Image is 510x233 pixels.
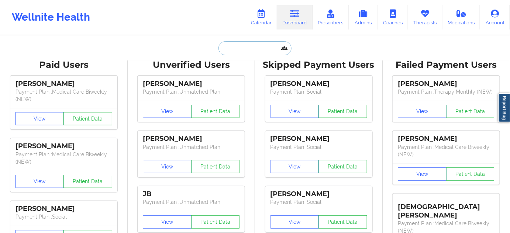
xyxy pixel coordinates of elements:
div: [PERSON_NAME] [398,135,495,143]
div: [PERSON_NAME] [143,135,240,143]
button: View [143,160,192,173]
a: Admins [349,5,378,29]
p: Payment Plan : Unmatched Plan [143,88,240,95]
button: View [143,105,192,118]
a: Coaches [378,5,408,29]
div: JB [143,190,240,198]
div: [PERSON_NAME] [270,190,367,198]
button: Patient Data [191,105,240,118]
div: Failed Payment Users [388,59,505,71]
p: Payment Plan : Social [270,143,367,151]
div: [PERSON_NAME] [398,80,495,88]
button: Patient Data [191,160,240,173]
a: Prescribers [313,5,349,29]
p: Payment Plan : Social [15,213,112,220]
p: Payment Plan : Medical Care Biweekly (NEW) [15,88,112,103]
button: Patient Data [318,215,367,229]
div: Paid Users [5,59,123,71]
p: Payment Plan : Medical Care Biweekly (NEW) [15,151,112,166]
button: Patient Data [63,112,112,125]
button: View [398,167,447,181]
button: Patient Data [318,160,367,173]
div: [DEMOGRAPHIC_DATA][PERSON_NAME] [398,197,495,220]
a: Calendar [245,5,277,29]
a: Medications [442,5,480,29]
button: Patient Data [191,215,240,229]
p: Payment Plan : Unmatched Plan [143,198,240,206]
button: View [15,112,64,125]
button: Patient Data [63,175,112,188]
button: View [15,175,64,188]
div: [PERSON_NAME] [15,80,112,88]
a: Therapists [408,5,442,29]
div: [PERSON_NAME] [270,135,367,143]
div: [PERSON_NAME] [143,80,240,88]
p: Payment Plan : Unmatched Plan [143,143,240,151]
p: Payment Plan : Social [270,88,367,95]
p: Payment Plan : Therapy Monthly (NEW) [398,88,495,95]
a: Account [480,5,510,29]
button: View [270,160,319,173]
div: [PERSON_NAME] [270,80,367,88]
button: View [270,215,319,229]
a: Report Bug [498,93,510,122]
button: View [398,105,447,118]
div: [PERSON_NAME] [15,142,112,150]
div: Unverified Users [133,59,250,71]
a: Dashboard [277,5,313,29]
button: Patient Data [446,105,495,118]
p: Payment Plan : Social [270,198,367,206]
p: Payment Plan : Medical Care Biweekly (NEW) [398,143,495,158]
div: [PERSON_NAME] [15,205,112,213]
button: View [143,215,192,229]
button: Patient Data [446,167,495,181]
div: Skipped Payment Users [260,59,378,71]
button: View [270,105,319,118]
button: Patient Data [318,105,367,118]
